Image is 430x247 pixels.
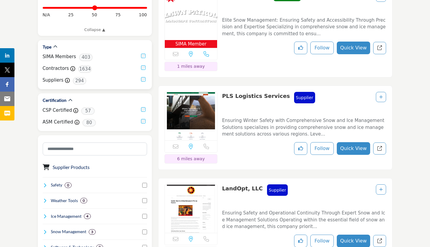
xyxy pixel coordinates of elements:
input: Select Snow Management checkbox [142,230,147,234]
p: Elite Snow Management: Ensuring Safety and Accessibility Through Precision and Expertise Speciali... [222,17,386,37]
b: 3 [91,230,93,234]
input: SIMA Members checkbox [141,54,146,58]
span: 50 [92,12,97,18]
h4: Ice Management: Ice management involves the control, removal, and prevention of ice accumulation ... [51,213,81,219]
div: 0 Results For Safety [65,183,72,188]
button: Quick View [337,142,370,155]
span: N/A [43,12,50,18]
h4: Safety: Safety refers to the measures, practices, and protocols implemented to protect individual... [51,182,62,188]
span: SIMA Member [175,41,207,48]
span: 294 [73,77,86,85]
input: Select Ice Management checkbox [142,214,147,219]
input: ASM Certified checkbox [141,119,146,123]
p: LandOpt, LLC [222,184,263,205]
a: Add To List [379,187,383,192]
a: Elite Snow Management: Ensuring Safety and Accessibility Through Precision and Expertise Speciali... [222,13,386,37]
a: Collapse ▲ [43,27,147,33]
a: PLS Logistics Services [222,93,290,99]
a: Redirect to listing [373,42,386,54]
img: LandOpt, LLC [165,185,217,233]
input: CSP Certified checkbox [141,107,146,112]
span: 57 [81,107,95,115]
button: Supplier Products [53,164,90,171]
a: Ensuring Winter Safety with Comprehensive Snow and Ice Management Solutions specializes in provid... [222,114,386,138]
label: Suppliers [43,77,64,84]
a: Redirect to listing [373,142,386,155]
span: 6 miles away [177,156,205,161]
input: Suppliers checkbox [141,77,146,82]
h4: Snow Management: Snow management involves the removal, relocation, and mitigation of snow accumul... [51,229,86,235]
button: Follow [310,42,334,54]
h2: Certification [43,97,66,103]
input: Search Category [43,142,147,155]
label: ASM Certified [43,119,73,126]
span: 25 [68,12,74,18]
b: 0 [83,199,85,203]
input: Select Safety checkbox [142,183,147,188]
span: 75 [115,12,121,18]
p: Ensuring Winter Safety with Comprehensive Snow and Ice Management Solutions specializes in provid... [222,117,386,138]
span: 1 miles away [177,64,205,69]
p: Supplier [296,93,313,102]
p: Supplier [269,186,286,194]
div: 4 Results For Ice Management [84,214,91,219]
h2: Type [43,44,51,50]
h4: Weather Tools: Weather Tools refer to instruments, software, and technologies used to monitor, pr... [51,198,78,204]
button: Like listing [294,142,307,155]
span: 403 [79,54,93,61]
a: LandOpt, LLC [222,185,263,192]
span: 1634 [78,65,92,73]
img: PLS Logistics Services [165,92,217,140]
label: CSP Certified [43,107,72,114]
b: 4 [86,214,88,218]
a: Add To List [379,95,383,99]
a: Ensuring Safety and Operational Continuity Through Expert Snow and Ice Management Solutions Opera... [222,206,386,230]
button: Like listing [294,42,307,54]
b: 0 [67,183,69,187]
p: Ensuring Safety and Operational Continuity Through Expert Snow and Ice Management Solutions Opera... [222,210,386,230]
div: 0 Results For Weather Tools [80,198,87,203]
input: Select Weather Tools checkbox [142,198,147,203]
div: 3 Results For Snow Management [89,229,96,235]
label: SIMA Members [43,53,76,60]
span: 100 [139,12,147,18]
span: 80 [82,119,96,127]
input: Contractors checkbox [141,65,146,70]
label: Contractors [43,65,69,72]
p: PLS Logistics Services [222,92,290,112]
button: Quick View [337,42,370,54]
button: Follow [310,142,334,155]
